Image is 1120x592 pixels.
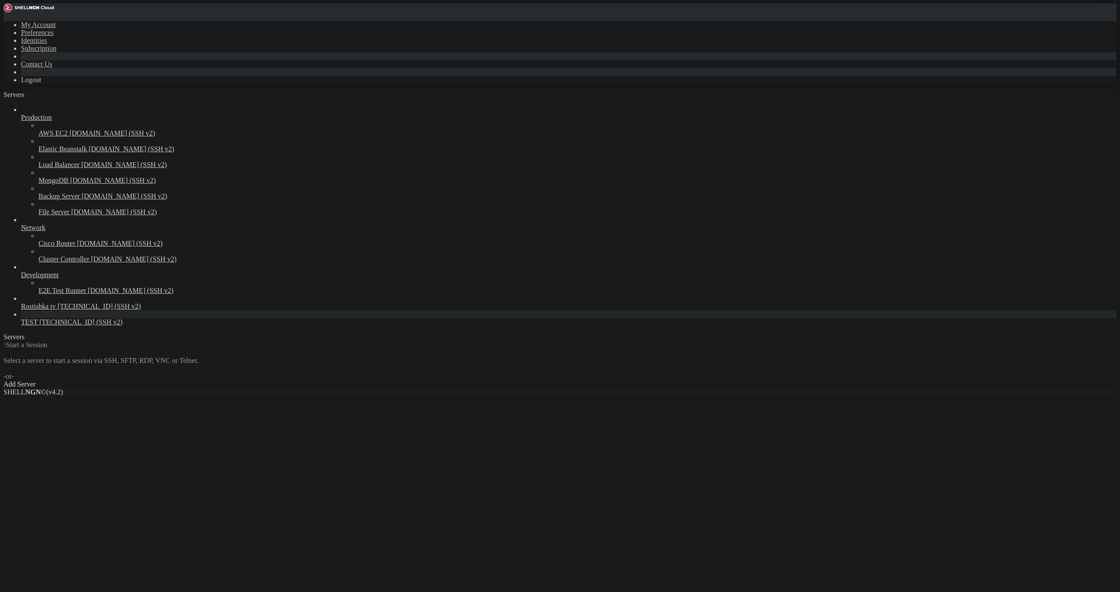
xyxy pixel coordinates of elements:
a: AWS EC2 [DOMAIN_NAME] (SSH v2) [38,129,1116,137]
a: E2E Test Runner [DOMAIN_NAME] (SSH v2) [38,287,1116,295]
a: My Account [21,21,56,28]
li: Cisco Router [DOMAIN_NAME] (SSH v2) [38,232,1116,247]
span: [DOMAIN_NAME] (SSH v2) [82,192,168,200]
span: E2E Test Runner [38,287,86,294]
a: Backup Server [DOMAIN_NAME] (SSH v2) [38,192,1116,200]
img: Shellngn [3,3,54,12]
li: MongoDB [DOMAIN_NAME] (SSH v2) [38,169,1116,185]
a: Identities [21,37,47,44]
span: Backup Server [38,192,80,200]
b: NGN [25,388,41,396]
li: Cluster Controller [DOMAIN_NAME] (SSH v2) [38,247,1116,263]
li: Development [21,263,1116,295]
a: Cisco Router [DOMAIN_NAME] (SSH v2) [38,240,1116,247]
span: [DOMAIN_NAME] (SSH v2) [77,240,163,247]
span: Cluster Controller [38,255,89,263]
a: Subscription [21,45,56,52]
span: Start a Session [6,341,47,348]
span: Development [21,271,59,279]
span: [DOMAIN_NAME] (SSH v2) [70,177,156,184]
li: Backup Server [DOMAIN_NAME] (SSH v2) [38,185,1116,200]
div: Servers [3,333,1116,341]
span: TEST [21,318,38,326]
li: AWS EC2 [DOMAIN_NAME] (SSH v2) [38,122,1116,137]
a: Elastic Beanstalk [DOMAIN_NAME] (SSH v2) [38,145,1116,153]
a: MongoDB [DOMAIN_NAME] (SSH v2) [38,177,1116,185]
span: [DOMAIN_NAME] (SSH v2) [70,129,155,137]
span: Rostishka tv [21,303,56,310]
li: E2E Test Runner [DOMAIN_NAME] (SSH v2) [38,279,1116,295]
span:  [3,341,6,348]
span: Load Balancer [38,161,80,168]
a: TEST [TECHNICAL_ID] (SSH v2) [21,318,1116,326]
li: File Server [DOMAIN_NAME] (SSH v2) [38,200,1116,216]
span: Elastic Beanstalk [38,145,87,153]
div: Select a server to start a session via SSH, SFTP, RDP, VNC or Telnet. -or- [3,349,1116,380]
span: [TECHNICAL_ID] (SSH v2) [58,303,141,310]
span: Network [21,224,45,231]
a: Development [21,271,1116,279]
a: Logout [21,76,41,84]
a: File Server [DOMAIN_NAME] (SSH v2) [38,208,1116,216]
span: [DOMAIN_NAME] (SSH v2) [88,287,174,294]
span: AWS EC2 [38,129,68,137]
a: Contact Us [21,60,52,68]
span: Production [21,114,52,121]
a: Rostishka tv [TECHNICAL_ID] (SSH v2) [21,303,1116,310]
a: Load Balancer [DOMAIN_NAME] (SSH v2) [38,161,1116,169]
a: Servers [3,91,59,98]
li: TEST [TECHNICAL_ID] (SSH v2) [21,310,1116,326]
span: SHELL © [3,388,63,396]
span: [DOMAIN_NAME] (SSH v2) [89,145,175,153]
li: Production [21,106,1116,216]
li: Rostishka tv [TECHNICAL_ID] (SSH v2) [21,295,1116,310]
span: [TECHNICAL_ID] (SSH v2) [39,318,122,326]
a: Preferences [21,29,54,36]
span: [DOMAIN_NAME] (SSH v2) [81,161,167,168]
a: Network [21,224,1116,232]
a: Cluster Controller [DOMAIN_NAME] (SSH v2) [38,255,1116,263]
span: [DOMAIN_NAME] (SSH v2) [91,255,177,263]
span: 4.2.0 [46,388,63,396]
li: Load Balancer [DOMAIN_NAME] (SSH v2) [38,153,1116,169]
li: Network [21,216,1116,263]
span: MongoDB [38,177,68,184]
span: File Server [38,208,70,216]
span: Cisco Router [38,240,75,247]
a: Production [21,114,1116,122]
div: Add Server [3,380,1116,388]
span: [DOMAIN_NAME] (SSH v2) [71,208,157,216]
li: Elastic Beanstalk [DOMAIN_NAME] (SSH v2) [38,137,1116,153]
span: Servers [3,91,24,98]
